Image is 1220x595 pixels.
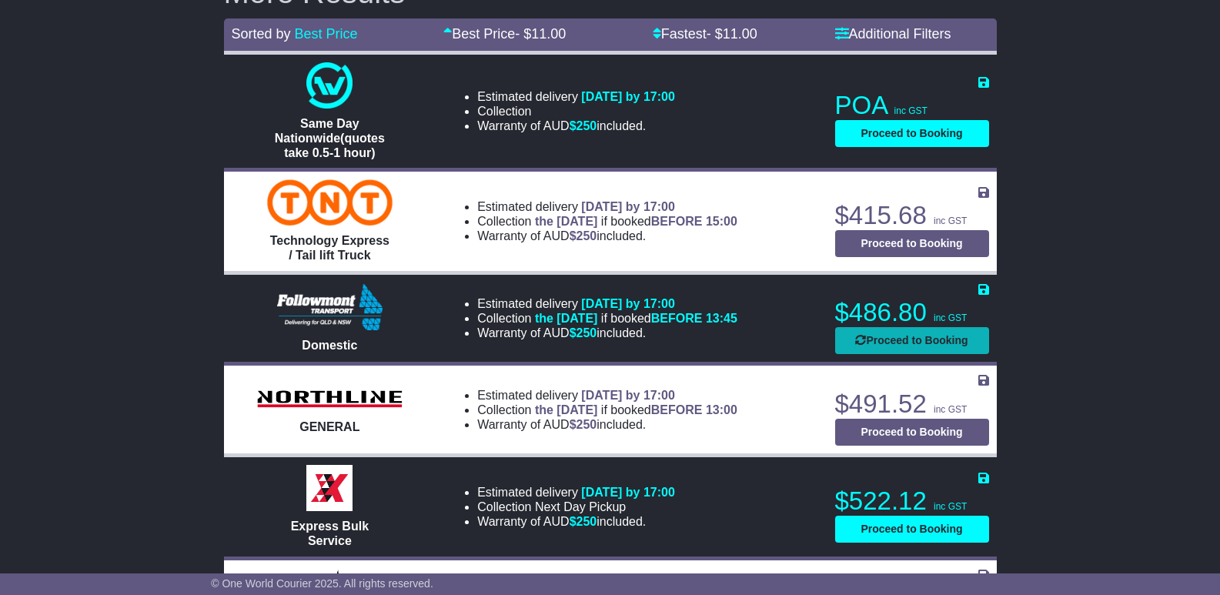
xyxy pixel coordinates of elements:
[306,62,353,109] img: One World Courier: Same Day Nationwide(quotes take 0.5-1 hour)
[232,26,291,42] span: Sorted by
[570,515,597,528] span: $
[835,327,989,354] button: Proceed to Booking
[577,326,597,339] span: 250
[535,312,737,325] span: if booked
[570,119,597,132] span: $
[275,117,385,159] span: Same Day Nationwide(quotes take 0.5-1 hour)
[706,403,737,416] span: 13:00
[477,388,737,403] li: Estimated delivery
[835,120,989,147] button: Proceed to Booking
[934,404,967,415] span: inc GST
[723,26,757,42] span: 11.00
[835,297,989,328] p: $486.80
[581,297,675,310] span: [DATE] by 17:00
[651,403,703,416] span: BEFORE
[443,26,566,42] a: Best Price- $11.00
[299,420,359,433] span: GENERAL
[577,119,597,132] span: 250
[535,403,737,416] span: if booked
[570,326,597,339] span: $
[570,418,597,431] span: $
[477,485,675,500] li: Estimated delivery
[706,312,737,325] span: 13:45
[477,326,737,340] li: Warranty of AUD included.
[535,215,597,228] span: the [DATE]
[581,200,675,213] span: [DATE] by 17:00
[835,389,989,420] p: $491.52
[835,486,989,516] p: $522.12
[653,26,757,42] a: Fastest- $11.00
[835,516,989,543] button: Proceed to Booking
[477,89,675,104] li: Estimated delivery
[577,418,597,431] span: 250
[835,90,989,121] p: POA
[934,313,967,323] span: inc GST
[477,119,675,133] li: Warranty of AUD included.
[706,215,737,228] span: 15:00
[535,403,597,416] span: the [DATE]
[835,26,951,42] a: Additional Filters
[477,500,675,514] li: Collection
[934,216,967,226] span: inc GST
[211,577,433,590] span: © One World Courier 2025. All rights reserved.
[295,26,358,42] a: Best Price
[477,296,737,311] li: Estimated delivery
[277,284,383,330] img: Followmont Transport: Domestic
[535,500,626,513] span: Next Day Pickup
[894,105,928,116] span: inc GST
[835,200,989,231] p: $415.68
[707,26,757,42] span: - $
[535,312,597,325] span: the [DATE]
[581,486,675,499] span: [DATE] by 17:00
[577,229,597,242] span: 250
[270,234,389,262] span: Technology Express / Tail lift Truck
[651,215,703,228] span: BEFORE
[306,465,353,511] img: Border Express: Express Bulk Service
[531,26,566,42] span: 11.00
[291,520,369,547] span: Express Bulk Service
[302,339,357,352] span: Domestic
[252,386,406,412] img: Northline Distribution: GENERAL
[581,90,675,103] span: [DATE] by 17:00
[267,179,393,226] img: TNT Domestic: Technology Express / Tail lift Truck
[477,417,737,432] li: Warranty of AUD included.
[570,229,597,242] span: $
[934,501,967,512] span: inc GST
[581,389,675,402] span: [DATE] by 17:00
[477,214,737,229] li: Collection
[835,230,989,257] button: Proceed to Booking
[477,229,737,243] li: Warranty of AUD included.
[477,514,675,529] li: Warranty of AUD included.
[515,26,566,42] span: - $
[477,199,737,214] li: Estimated delivery
[477,311,737,326] li: Collection
[535,215,737,228] span: if booked
[477,403,737,417] li: Collection
[835,419,989,446] button: Proceed to Booking
[577,515,597,528] span: 250
[651,312,703,325] span: BEFORE
[477,104,675,119] li: Collection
